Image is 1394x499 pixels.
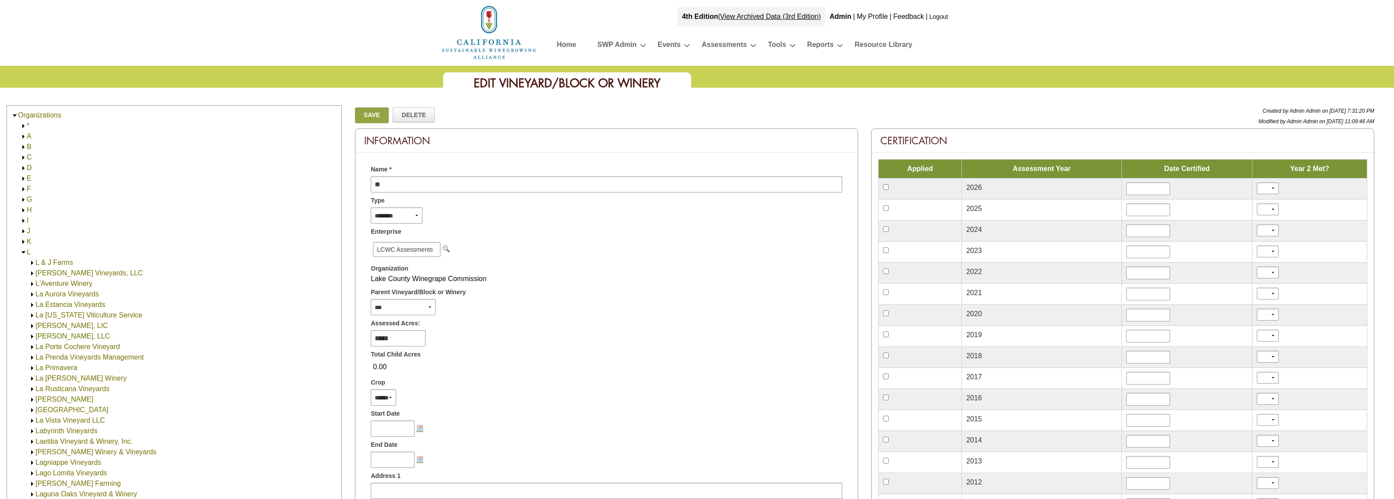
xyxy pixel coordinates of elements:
div: Information [355,129,858,153]
img: Expand B [20,144,27,150]
span: 2020 [966,310,982,317]
img: Expand La Vina Ranch [29,407,35,413]
a: J [27,227,30,235]
span: 2013 [966,457,982,465]
img: Expand La Estancia Vineyards [29,302,35,308]
span: 2016 [966,394,982,402]
img: Expand E [20,175,27,182]
a: I [27,217,28,224]
a: La Aurora Vineyards [35,290,99,298]
span: Lake County Winegrape Commission [371,275,486,282]
a: Home [441,28,537,36]
a: Laguna Oaks Vineyard & Winery [35,490,137,498]
img: Expand La Prenda Vineyards Management [29,354,35,361]
img: Expand La Panza, LIC [29,323,35,329]
div: | [889,7,892,26]
span: 2024 [966,226,982,233]
span: 2025 [966,205,982,212]
span: 2017 [966,373,982,381]
span: Enterprise [371,227,401,236]
img: Expand La Vista Vineyard LLC [29,417,35,424]
div: | [852,7,856,26]
img: Expand L'Aventure Winery [29,281,35,287]
a: Save [355,107,388,123]
a: La Primavera [35,364,77,371]
a: L [27,248,31,256]
a: La [US_STATE] Viticulture Service [35,311,142,319]
img: Expand D [20,165,27,171]
a: La [PERSON_NAME] Winery [35,374,127,382]
img: Expand Lafond Winery & Vineyards [29,449,35,456]
span: Organization [371,264,408,273]
span: Type [371,196,385,205]
td: Year 2 Met? [1252,160,1367,178]
a: C [27,153,32,161]
img: Expand I [20,217,27,224]
strong: 4th Edition [682,13,718,20]
a: [PERSON_NAME] Farming [35,480,121,487]
a: [GEOGRAPHIC_DATA] [35,406,109,413]
a: D [27,164,32,171]
span: Edit Vineyard/Block or Winery [474,75,660,91]
img: Collapse Organizations [11,112,18,119]
img: Expand L & J Farms [29,260,35,266]
a: Labyrinth Vineyards [35,427,97,435]
a: K [27,238,32,245]
a: Events [658,39,681,54]
a: La Vista Vineyard LLC [35,417,105,424]
a: Lagniappe Vineyards [35,459,101,466]
span: 2014 [966,436,982,444]
span: 2021 [966,289,982,296]
img: Expand La Panza, LLC [29,333,35,340]
a: H [27,206,32,214]
img: Expand C [20,154,27,161]
img: Expand F [20,186,27,192]
a: [PERSON_NAME] Winery & Vineyards [35,448,156,456]
img: logo_cswa2x.png [441,4,537,61]
img: Expand Laetitia Vineyard & Winery, Inc. [29,438,35,445]
div: | [677,7,825,26]
span: 2018 [966,352,982,360]
a: Reports [807,39,834,54]
a: SWP Admin [597,39,637,54]
a: G [27,196,32,203]
a: Logout [929,13,948,20]
a: View Archived Data (3rd Edition) [720,13,821,20]
a: Feedback [893,13,924,20]
span: Total Child Acres [371,350,421,359]
a: Laetitia Vineyard & Winery, Inc. [35,438,133,445]
img: Expand K [20,239,27,245]
span: Name * [371,165,391,174]
img: Expand La Rusticana Vineyards [29,386,35,392]
img: Expand Labyrinth Vineyards [29,428,35,435]
a: La Porte Cochere Vineyard [35,343,120,350]
img: Expand H [20,207,27,214]
img: Expand A [20,133,27,140]
img: Expand G [20,196,27,203]
img: Expand La Primavera [29,365,35,371]
b: Admin [830,13,851,20]
div: Certification [872,129,1374,153]
a: L & J Farms [35,259,73,266]
td: Date Certified [1122,160,1252,178]
td: Assessment Year [961,160,1121,178]
a: [PERSON_NAME], LIC [35,322,108,329]
a: Resource Library [855,39,912,54]
a: Tools [768,39,786,54]
a: Lago Lomita Vineyards [35,469,107,477]
span: 2026 [966,184,982,191]
img: Expand L R Teldeschi Vineyards, LLC [29,270,35,277]
span: 2015 [966,415,982,423]
a: [PERSON_NAME], LLC [35,332,110,340]
span: Address 1 [371,471,401,481]
span: Crop [371,378,385,387]
a: La Prenda Vineyards Management [35,353,144,361]
img: Choose a date [416,456,423,463]
div: | [925,7,929,26]
a: La Estancia Vineyards [35,301,105,308]
img: Expand La Porte Cochere Vineyard [29,344,35,350]
span: Assessed Acres: [371,319,420,328]
a: Home [557,39,576,54]
a: B [27,143,32,150]
a: F [27,185,31,192]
